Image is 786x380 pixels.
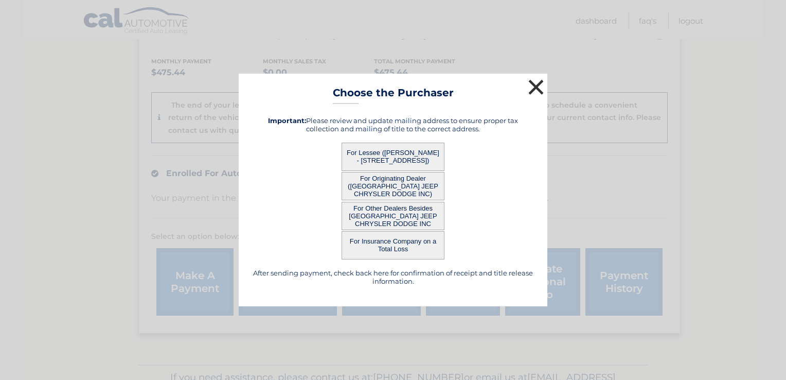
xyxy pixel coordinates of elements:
button: For Originating Dealer ([GEOGRAPHIC_DATA] JEEP CHRYSLER DODGE INC) [342,172,444,200]
button: For Other Dealers Besides [GEOGRAPHIC_DATA] JEEP CHRYSLER DODGE INC [342,202,444,230]
button: For Lessee ([PERSON_NAME] - [STREET_ADDRESS]) [342,143,444,171]
h5: After sending payment, check back here for confirmation of receipt and title release information. [252,269,534,285]
h5: Please review and update mailing address to ensure proper tax collection and mailing of title to ... [252,116,534,133]
button: × [526,77,546,97]
button: For Insurance Company on a Total Loss [342,231,444,260]
strong: Important: [268,116,306,125]
h3: Choose the Purchaser [333,87,454,105]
